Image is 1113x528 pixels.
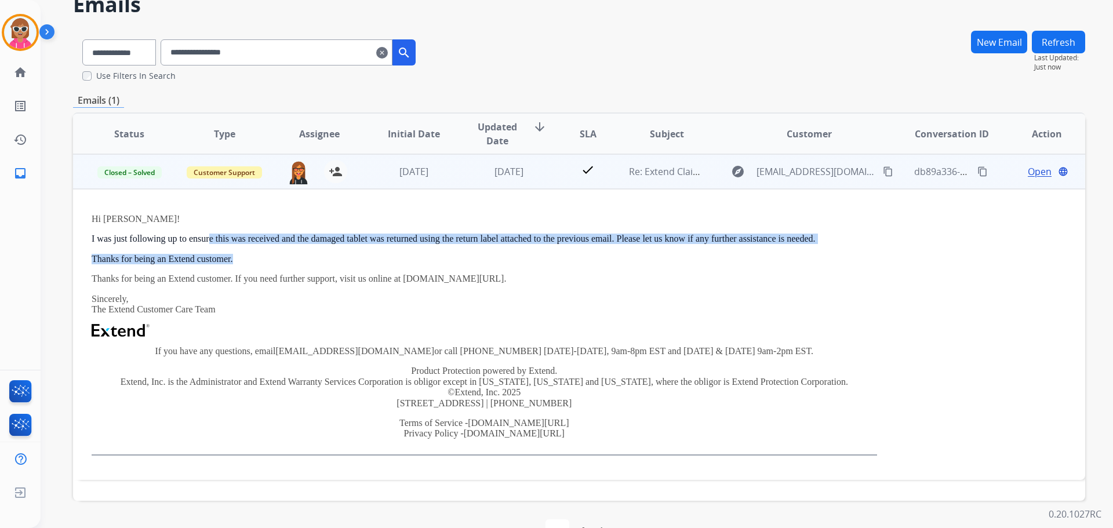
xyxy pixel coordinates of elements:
mat-icon: inbox [13,166,27,180]
span: Customer [787,127,832,141]
span: Status [114,127,144,141]
span: Just now [1034,63,1085,72]
span: Initial Date [388,127,440,141]
span: [EMAIL_ADDRESS][DOMAIN_NAME] [756,165,876,179]
p: Sincerely, The Extend Customer Care Team [92,294,877,315]
span: Conversation ID [915,127,989,141]
mat-icon: clear [376,46,388,60]
mat-icon: content_copy [883,166,893,177]
mat-icon: home [13,65,27,79]
label: Use Filters In Search [96,70,176,82]
mat-icon: person_add [329,165,343,179]
button: New Email [971,31,1027,53]
th: Action [990,114,1085,154]
p: I was just following up to ensure this was received and the damaged tablet was returned using the... [92,234,877,244]
p: Thanks for being an Extend customer. If you need further support, visit us online at [DOMAIN_NAME... [92,274,877,284]
mat-icon: explore [731,165,745,179]
p: Terms of Service - Privacy Policy - [92,418,877,439]
p: Hi [PERSON_NAME]! [92,214,877,224]
span: Closed – Solved [97,166,162,179]
span: Updated Date [471,120,524,148]
button: Refresh [1032,31,1085,53]
span: SLA [580,127,596,141]
mat-icon: search [397,46,411,60]
img: avatar [4,16,37,49]
span: db89a336-8e8c-49d0-a473-5e5e32095425 [914,165,1094,178]
span: Subject [650,127,684,141]
span: Open [1028,165,1052,179]
a: [DOMAIN_NAME][URL] [468,418,569,428]
p: If you have any questions, email or call [PHONE_NUMBER] [DATE]-[DATE], 9am-8pm EST and [DATE] & [... [92,346,877,356]
mat-icon: arrow_downward [533,120,547,134]
mat-icon: content_copy [977,166,988,177]
img: Extend Logo [92,324,150,337]
span: [DATE] [494,165,523,178]
span: Re: Extend Claim Update [629,165,736,178]
mat-icon: language [1058,166,1068,177]
p: Emails (1) [73,93,124,108]
span: [DATE] [399,165,428,178]
img: agent-avatar [287,160,310,184]
span: Type [214,127,235,141]
mat-icon: history [13,133,27,147]
a: [EMAIL_ADDRESS][DOMAIN_NAME] [275,346,434,356]
mat-icon: check [581,163,595,177]
p: Thanks for being an Extend customer. [92,254,877,264]
p: 0.20.1027RC [1049,507,1101,521]
p: Product Protection powered by Extend. Extend, Inc. is the Administrator and Extend Warranty Servi... [92,366,877,409]
a: [DOMAIN_NAME][URL] [464,428,565,438]
mat-icon: list_alt [13,99,27,113]
span: Last Updated: [1034,53,1085,63]
span: Customer Support [187,166,262,179]
span: Assignee [299,127,340,141]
